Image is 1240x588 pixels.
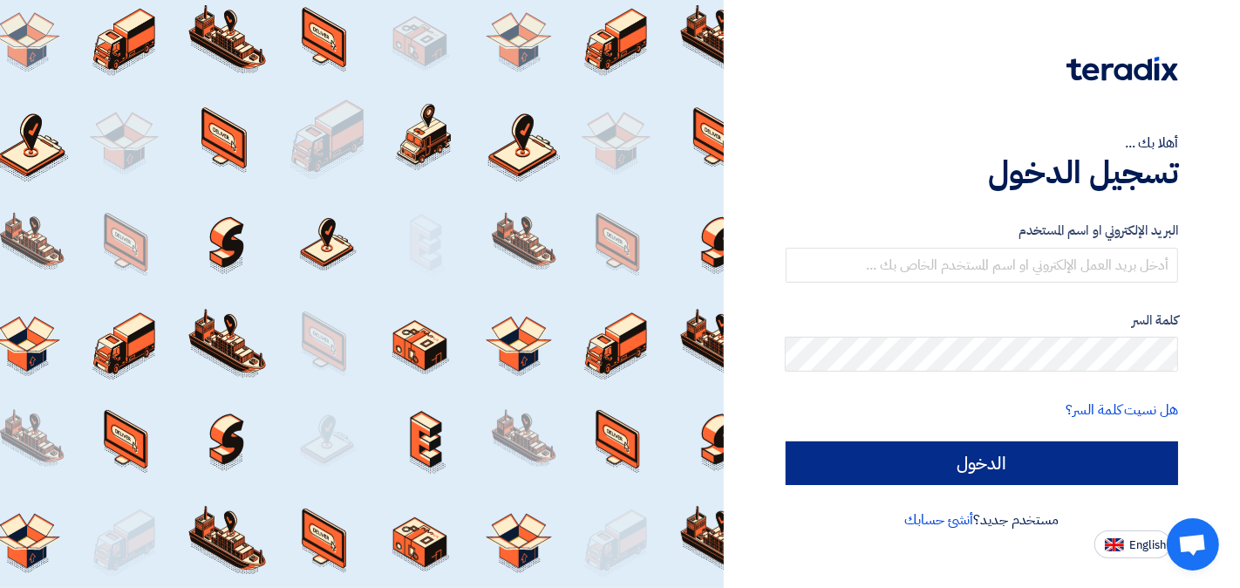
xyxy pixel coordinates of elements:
[786,248,1179,283] input: أدخل بريد العمل الإلكتروني او اسم المستخدم الخاص بك ...
[1129,539,1166,551] span: English
[786,154,1179,192] h1: تسجيل الدخول
[1066,400,1178,420] a: هل نسيت كلمة السر؟
[1105,538,1124,551] img: en-US.png
[786,441,1179,485] input: الدخول
[1094,530,1171,558] button: English
[786,221,1179,241] label: البريد الإلكتروني او اسم المستخدم
[786,509,1179,530] div: مستخدم جديد؟
[786,133,1179,154] div: أهلا بك ...
[904,509,973,530] a: أنشئ حسابك
[1167,518,1219,571] div: Open chat
[786,311,1179,331] label: كلمة السر
[1066,57,1178,81] img: Teradix logo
